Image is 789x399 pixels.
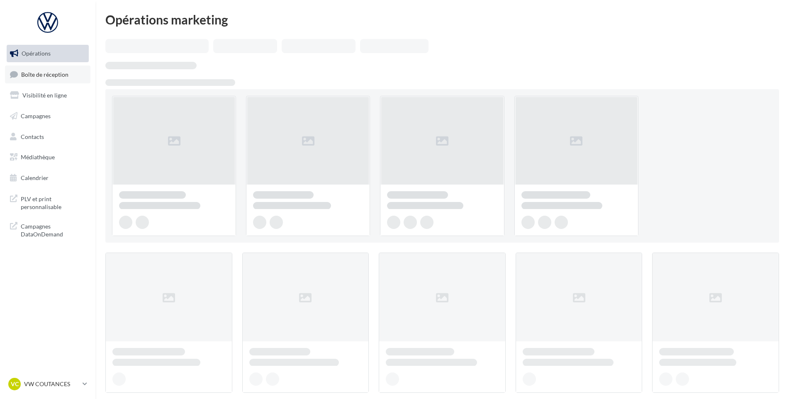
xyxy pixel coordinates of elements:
[21,193,85,211] span: PLV et print personnalisable
[5,190,90,214] a: PLV et print personnalisable
[5,128,90,146] a: Contacts
[5,217,90,242] a: Campagnes DataOnDemand
[5,66,90,83] a: Boîte de réception
[7,376,89,392] a: VC VW COUTANCES
[5,45,90,62] a: Opérations
[21,112,51,119] span: Campagnes
[5,148,90,166] a: Médiathèque
[21,153,55,161] span: Médiathèque
[21,71,68,78] span: Boîte de réception
[21,174,49,181] span: Calendrier
[22,50,51,57] span: Opérations
[11,380,19,388] span: VC
[5,169,90,187] a: Calendrier
[105,13,779,26] div: Opérations marketing
[22,92,67,99] span: Visibilité en ligne
[24,380,79,388] p: VW COUTANCES
[5,87,90,104] a: Visibilité en ligne
[5,107,90,125] a: Campagnes
[21,221,85,238] span: Campagnes DataOnDemand
[21,133,44,140] span: Contacts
